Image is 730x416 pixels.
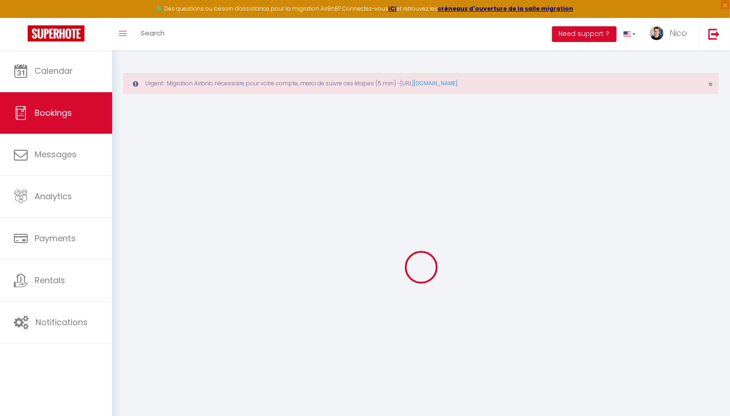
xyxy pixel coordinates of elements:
[552,26,617,42] button: Need support ?
[35,274,65,286] span: Rentals
[438,5,573,12] a: créneaux d'ouverture de la salle migration
[643,18,699,50] a: ... Nico
[691,374,723,409] iframe: Chat
[7,4,35,31] button: Ouvrir le widget de chat LiveChat
[35,65,73,77] span: Calendar
[134,18,172,50] a: Search
[650,26,664,40] img: ...
[35,149,77,160] span: Messages
[708,80,713,89] button: Close
[708,28,720,40] img: logout
[28,25,84,42] img: Super Booking
[141,28,165,38] span: Search
[670,27,687,39] span: Nico
[400,79,457,87] a: [URL][DOMAIN_NAME]
[123,73,719,94] div: Urgent : Migration Airbnb nécessaire pour votre compte, merci de suivre ces étapes (5 min) -
[35,190,72,202] span: Analytics
[36,316,88,328] span: Notifications
[35,232,76,244] span: Payments
[708,78,713,90] span: ×
[35,107,72,119] span: Bookings
[388,5,397,12] a: ICI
